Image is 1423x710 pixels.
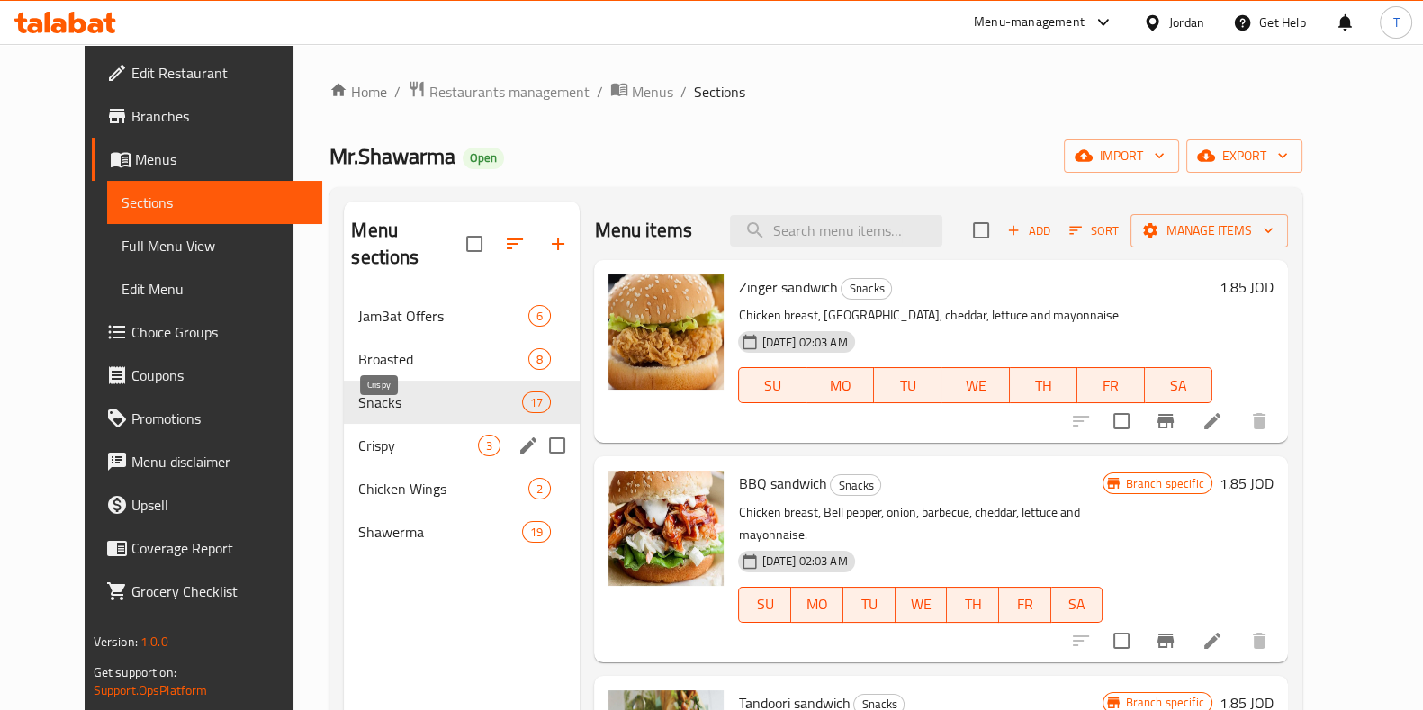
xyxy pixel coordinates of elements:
span: Snacks [831,475,880,496]
a: Branches [92,94,322,138]
button: WE [941,367,1009,403]
span: Sections [122,192,308,213]
a: Edit menu item [1202,630,1223,652]
a: Upsell [92,483,322,526]
span: Manage items [1145,220,1274,242]
span: FR [1006,591,1044,617]
span: Sort sections [493,222,536,265]
span: Open [463,150,504,166]
span: Select to update [1103,622,1140,660]
div: items [522,521,551,543]
a: Coupons [92,354,322,397]
button: SA [1051,587,1103,623]
span: Menus [632,81,673,103]
span: Crispy [358,435,478,456]
div: Jam3at Offers6 [344,294,580,337]
button: TU [874,367,941,403]
span: Coupons [131,364,308,386]
a: Grocery Checklist [92,570,322,613]
span: FR [1085,373,1138,399]
div: Jordan [1169,13,1204,32]
span: Upsell [131,494,308,516]
div: Snacks17 [344,381,580,424]
span: Full Menu View [122,235,308,256]
a: Full Menu View [107,224,322,267]
span: Broasted [358,348,528,370]
button: FR [1077,367,1145,403]
span: 17 [523,394,550,411]
a: Sections [107,181,322,224]
a: Menus [610,80,673,103]
span: Zinger sandwich [738,274,837,301]
span: Version: [94,630,138,653]
div: Snacks [841,278,892,300]
a: Edit Menu [107,267,322,310]
p: Chicken breast, Bell pepper, onion, barbecue, cheddar, lettuce and mayonnaise. [738,501,1103,546]
div: items [528,305,551,327]
span: Grocery Checklist [131,580,308,602]
p: Chicken breast, [GEOGRAPHIC_DATA], cheddar, lettuce and mayonnaise [738,304,1211,327]
div: items [522,391,551,413]
span: Menu disclaimer [131,451,308,472]
button: delete [1238,400,1281,443]
a: Restaurants management [408,80,590,103]
div: Chicken Wings2 [344,467,580,510]
button: MO [791,587,843,623]
span: Sort items [1058,217,1130,245]
span: Add [1004,220,1053,241]
button: SA [1145,367,1212,403]
span: Jam3at Offers [358,305,528,327]
span: 2 [529,481,550,498]
span: MO [814,373,867,399]
span: 19 [523,524,550,541]
span: TU [851,591,888,617]
nav: breadcrumb [329,80,1301,103]
a: Support.OpsPlatform [94,679,208,702]
span: Shawerma [358,521,522,543]
span: BBQ sandwich [738,470,826,497]
span: SA [1058,591,1096,617]
span: SU [746,591,784,617]
span: Chicken Wings [358,478,528,499]
button: Sort [1065,217,1123,245]
li: / [597,81,603,103]
button: export [1186,139,1302,173]
span: Menus [135,148,308,170]
span: Get support on: [94,661,176,684]
span: Sort [1069,220,1119,241]
div: Broasted8 [344,337,580,381]
span: Coverage Report [131,537,308,559]
span: 1.0.0 [141,630,169,653]
div: Snacks [830,474,881,496]
button: edit [515,432,542,459]
button: Branch-specific-item [1144,400,1187,443]
span: WE [949,373,1002,399]
button: SU [738,587,791,623]
div: Open [463,148,504,169]
span: 8 [529,351,550,368]
span: Branches [131,105,308,127]
h2: Menu sections [351,217,466,271]
button: FR [999,587,1051,623]
span: Edit Menu [122,278,308,300]
a: Menu disclaimer [92,440,322,483]
a: Edit menu item [1202,410,1223,432]
button: TH [947,587,999,623]
span: SU [746,373,799,399]
span: [DATE] 02:03 AM [754,334,854,351]
span: Select section [962,211,1000,249]
span: Restaurants management [429,81,590,103]
nav: Menu sections [344,287,580,561]
button: TH [1010,367,1077,403]
a: Home [329,81,387,103]
h6: 1.85 JOD [1220,471,1274,496]
a: Choice Groups [92,310,322,354]
li: / [680,81,687,103]
span: Snacks [358,391,522,413]
span: MO [798,591,836,617]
